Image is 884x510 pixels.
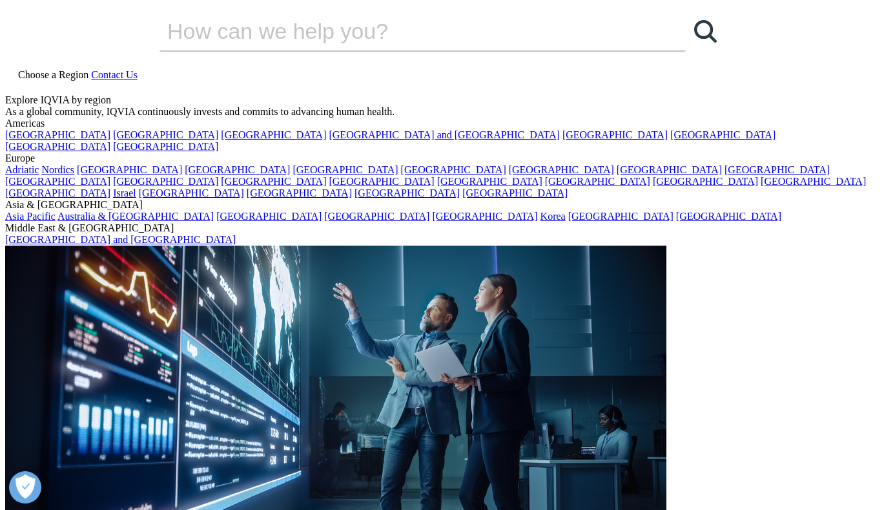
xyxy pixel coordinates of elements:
a: [GEOGRAPHIC_DATA] [437,176,542,187]
a: [GEOGRAPHIC_DATA] [761,176,866,187]
a: [GEOGRAPHIC_DATA] [293,164,398,175]
a: [GEOGRAPHIC_DATA] [113,176,218,187]
a: [GEOGRAPHIC_DATA] [653,176,758,187]
a: [GEOGRAPHIC_DATA] [509,164,614,175]
a: [GEOGRAPHIC_DATA] [329,176,434,187]
a: [GEOGRAPHIC_DATA] [185,164,290,175]
a: [GEOGRAPHIC_DATA] [247,187,352,198]
a: [GEOGRAPHIC_DATA] [432,211,537,222]
a: [GEOGRAPHIC_DATA] [77,164,182,175]
a: [GEOGRAPHIC_DATA] [5,176,110,187]
a: [GEOGRAPHIC_DATA] [545,176,650,187]
span: Choose a Region [18,69,88,80]
div: Americas [5,118,879,129]
a: Contact Us [91,69,138,80]
a: [GEOGRAPHIC_DATA] and [GEOGRAPHIC_DATA] [5,234,236,245]
a: Asia Pacific [5,211,56,222]
a: [GEOGRAPHIC_DATA] [324,211,429,222]
input: Search [159,12,649,50]
a: Australia & [GEOGRAPHIC_DATA] [57,211,214,222]
a: [GEOGRAPHIC_DATA] [113,141,218,152]
a: [GEOGRAPHIC_DATA] [401,164,506,175]
a: [GEOGRAPHIC_DATA] [113,129,218,140]
a: Israel [113,187,136,198]
a: [GEOGRAPHIC_DATA] [221,176,326,187]
a: Korea [540,211,566,222]
svg: Search [694,20,717,43]
a: [GEOGRAPHIC_DATA] [568,211,673,222]
a: [GEOGRAPHIC_DATA] [5,141,110,152]
a: [GEOGRAPHIC_DATA] [462,187,568,198]
button: Open Preferences [9,471,41,504]
a: [GEOGRAPHIC_DATA] [216,211,322,222]
a: [GEOGRAPHIC_DATA] [562,129,668,140]
a: [GEOGRAPHIC_DATA] [5,187,110,198]
a: [GEOGRAPHIC_DATA] [670,129,776,140]
div: Asia & [GEOGRAPHIC_DATA] [5,199,879,211]
div: Europe [5,153,879,164]
a: [GEOGRAPHIC_DATA] [139,187,244,198]
div: As a global community, IQVIA continuously invests and commits to advancing human health. [5,106,879,118]
a: [GEOGRAPHIC_DATA] [725,164,830,175]
a: [GEOGRAPHIC_DATA] [676,211,781,222]
a: Search [686,12,725,50]
a: [GEOGRAPHIC_DATA] [221,129,326,140]
a: [GEOGRAPHIC_DATA] [617,164,722,175]
a: [GEOGRAPHIC_DATA] and [GEOGRAPHIC_DATA] [329,129,559,140]
div: Explore IQVIA by region [5,94,879,106]
a: Nordics [41,164,74,175]
div: Middle East & [GEOGRAPHIC_DATA] [5,222,879,234]
a: [GEOGRAPHIC_DATA] [355,187,460,198]
a: [GEOGRAPHIC_DATA] [5,129,110,140]
a: Adriatic [5,164,39,175]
